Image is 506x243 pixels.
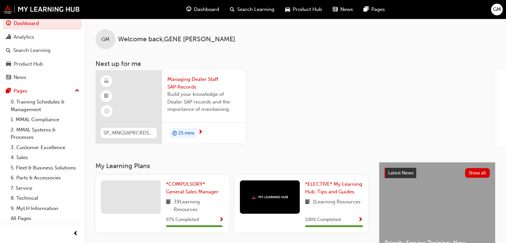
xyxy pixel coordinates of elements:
span: car-icon [285,5,290,14]
span: learningResourceType_ELEARNING-icon [104,77,109,86]
span: 25 mins [178,129,194,137]
span: 100 % Completed [305,216,341,224]
span: news-icon [6,75,11,81]
span: up-icon [75,87,80,95]
span: car-icon [6,61,11,67]
span: News [340,6,353,13]
div: News [14,74,26,81]
button: Pages [3,85,82,97]
span: GM [101,36,109,43]
span: GM [493,6,501,13]
a: Search Learning [3,44,82,57]
a: SP_MNGSAPRCRDS_M1Managing Dealer Staff SAP RecordsBuild your knowledge of Dealer SAP records and ... [95,70,245,143]
span: search-icon [6,48,11,54]
span: news-icon [333,5,338,14]
a: news-iconNews [327,3,358,16]
span: Product Hub [293,6,322,13]
a: 1. MMAL Compliance [8,115,82,125]
h3: Next up for me [85,60,506,68]
a: All Pages [8,213,82,224]
a: 3. Customer Excellence [8,142,82,153]
span: Show Progress [219,217,224,223]
span: guage-icon [186,5,191,14]
button: DashboardAnalyticsSearch LearningProduct HubNews [3,16,82,85]
a: Latest NewsShow all [385,168,490,178]
button: GM [491,4,503,15]
a: 6. Parts & Accessories [8,173,82,183]
span: Dashboard [194,6,219,13]
span: pages-icon [364,5,369,14]
a: search-iconSearch Learning [225,3,280,16]
span: Pages [371,6,385,13]
span: Latest News [388,170,414,176]
div: Analytics [14,33,34,41]
span: prev-icon [73,230,78,238]
a: 2. MMAL Systems & Processes [8,125,82,142]
span: 1 Learning Resources [313,198,361,206]
a: 4. Sales [8,152,82,163]
span: book-icon [305,198,310,206]
a: Dashboard [3,17,82,30]
a: *COMPULSORY* General Sales Manager [166,180,224,195]
span: Search Learning [237,6,274,13]
a: Analytics [3,31,82,43]
span: book-icon [166,198,171,213]
span: SP_MNGSAPRCRDS_M1 [103,129,154,137]
a: Product Hub [3,58,82,70]
img: mmal [252,195,288,199]
span: Show Progress [358,217,363,223]
span: *COMPULSORY* General Sales Manager [166,181,219,195]
span: 39 Learning Resources [174,198,224,213]
button: Show Progress [219,216,224,224]
button: Show all [465,168,490,178]
a: 8. Technical [8,193,82,203]
span: learningRecordVerb_NONE-icon [104,108,110,114]
a: 5. Fleet & Business Solutions [8,163,82,173]
div: Pages [14,87,27,95]
span: Welcome back , GENE [PERSON_NAME] [118,36,235,43]
a: guage-iconDashboard [181,3,225,16]
h3: My Learning Plans [95,162,368,170]
span: Managing Dealer Staff SAP Records [167,76,240,91]
a: *ELECTIVE* My Learning Hub: Tips and Guides [305,180,363,195]
span: duration-icon [172,129,177,137]
div: Search Learning [13,47,51,54]
span: pages-icon [6,88,11,94]
span: booktick-icon [104,92,109,101]
a: car-iconProduct Hub [280,3,327,16]
div: Product Hub [14,60,43,68]
span: chart-icon [6,34,11,40]
span: *ELECTIVE* My Learning Hub: Tips and Guides [305,181,362,195]
a: 9. MyLH Information [8,203,82,214]
span: guage-icon [6,21,11,27]
img: mmal [3,5,80,14]
span: next-icon [198,129,203,135]
button: Show Progress [358,216,363,224]
span: Build your knowledge of Dealer SAP records and the importance of maintaining your staff records i... [167,91,240,113]
span: 97 % Completed [166,216,199,224]
a: pages-iconPages [358,3,390,16]
a: 7. Service [8,183,82,193]
a: 0. Training Schedules & Management [8,97,82,115]
span: search-icon [230,5,235,14]
a: News [3,71,82,84]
